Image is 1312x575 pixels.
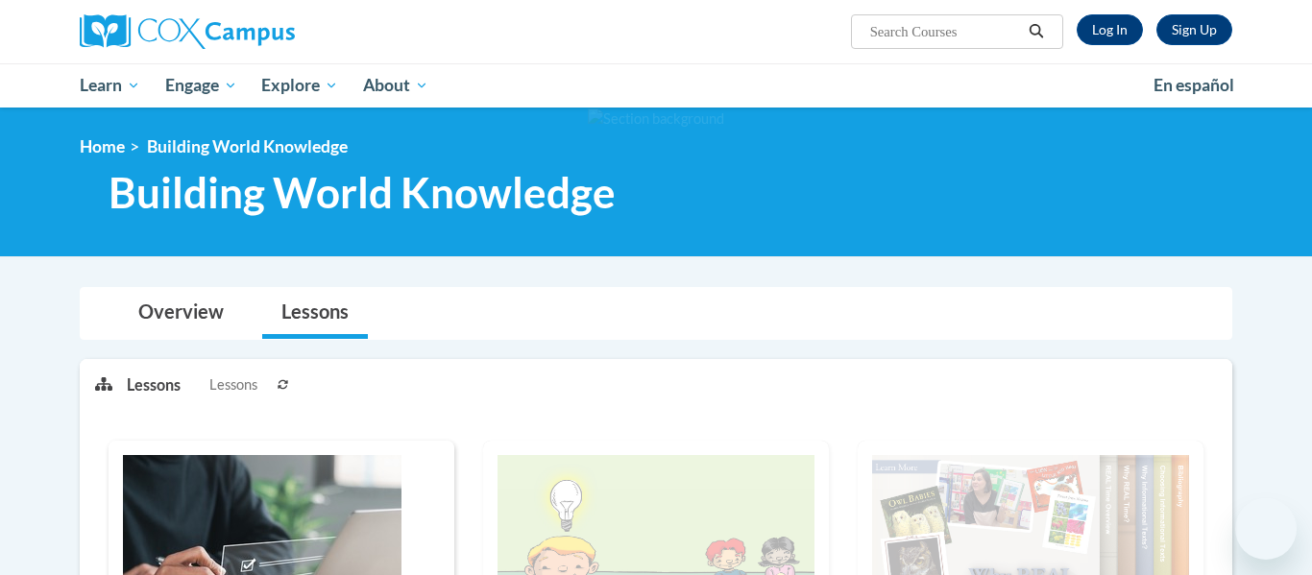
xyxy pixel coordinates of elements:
[868,20,1022,43] input: Search Courses
[1022,20,1051,43] button: Search
[209,374,257,395] span: Lessons
[80,74,140,97] span: Learn
[261,74,338,97] span: Explore
[262,288,368,339] a: Lessons
[351,63,441,108] a: About
[363,74,428,97] span: About
[51,63,1261,108] div: Main menu
[249,63,351,108] a: Explore
[1156,14,1232,45] a: Register
[588,108,724,130] img: Section background
[1141,65,1247,106] a: En español
[119,288,243,339] a: Overview
[80,14,295,49] img: Cox Campus
[1235,498,1297,560] iframe: Button to launch messaging window
[80,136,125,156] a: Home
[67,63,153,108] a: Learn
[127,374,181,395] p: Lessons
[153,63,250,108] a: Engage
[147,136,348,156] span: Building World Knowledge
[109,167,616,218] span: Building World Knowledge
[1077,14,1143,45] a: Log In
[1154,75,1234,95] span: En español
[165,74,237,97] span: Engage
[80,14,445,49] a: Cox Campus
